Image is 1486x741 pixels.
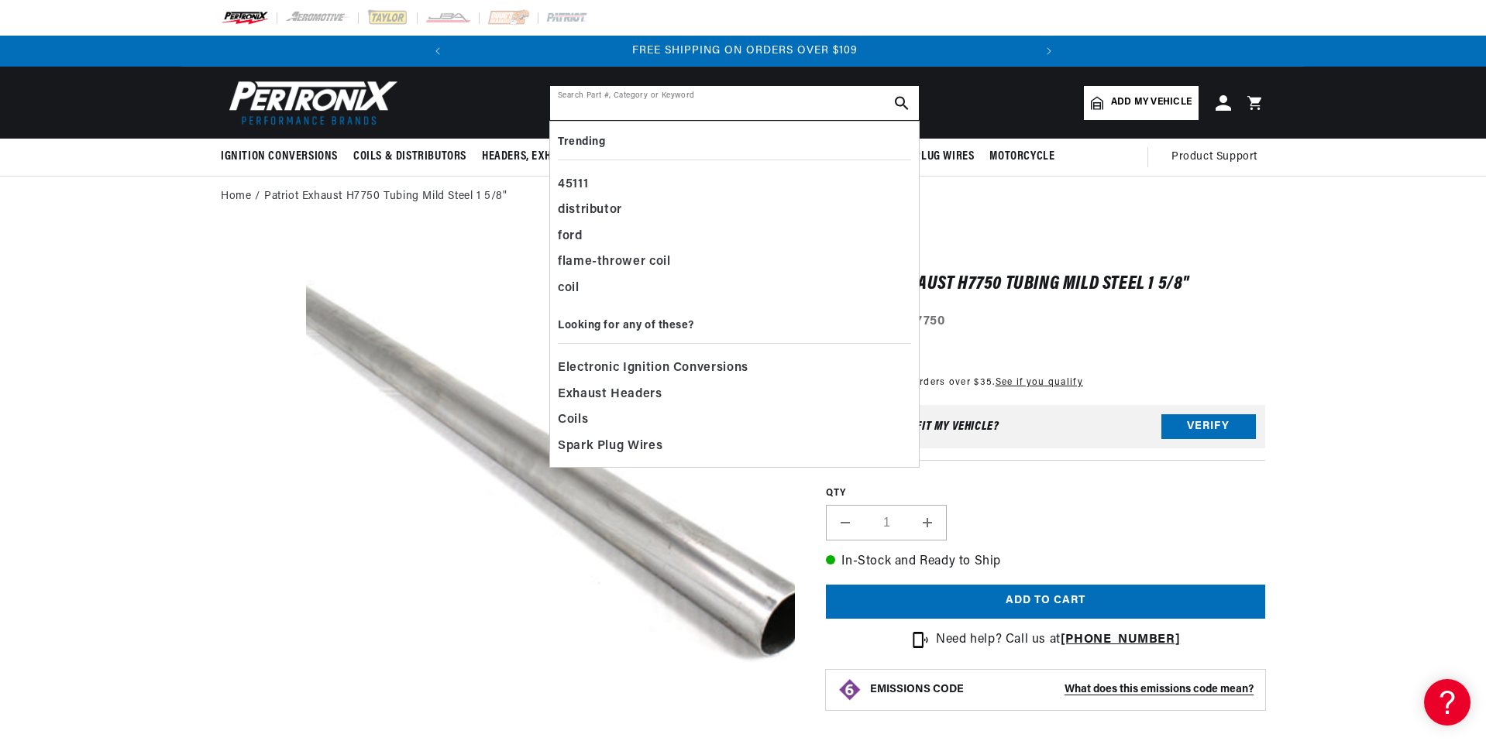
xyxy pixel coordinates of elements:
span: Spark Plug Wires [880,149,975,165]
div: Announcement [455,43,1035,60]
span: Electronic Ignition Conversions [558,358,748,379]
nav: breadcrumbs [221,188,1265,205]
summary: Motorcycle [982,139,1062,175]
summary: Spark Plug Wires [872,139,982,175]
div: ford [558,224,911,250]
summary: Ignition Conversions [221,139,346,175]
img: Pertronix [221,76,399,129]
button: Translation missing: en.sections.announcements.next_announcement [1034,36,1065,67]
b: Trending [558,136,605,148]
img: Emissions code [838,678,862,702]
div: flame-thrower coil [558,249,911,276]
div: Part Number: [826,312,1265,332]
summary: Product Support [1171,139,1265,176]
h1: Patriot Exhaust H7750 Tubing Mild Steel 1 5/8" [826,276,1265,292]
span: Coils & Distributors [353,149,466,165]
span: FREE SHIPPING ON ORDERS OVER $109 [632,45,858,57]
button: Add to cart [826,585,1265,619]
span: Add my vehicle [1111,95,1192,110]
button: Verify [1161,414,1256,439]
div: 2 of 2 [455,43,1035,60]
span: Product Support [1171,149,1257,166]
div: distributor [558,197,911,224]
input: Search Part #, Category or Keyword [550,86,919,120]
p: Need help? Call us at [936,630,1180,650]
media-gallery: Gallery Viewer [221,233,795,729]
summary: Headers, Exhausts & Components [474,139,671,175]
strong: What does this emissions code mean? [1065,684,1254,695]
span: Motorcycle [989,149,1054,165]
button: search button [885,86,919,120]
span: Exhaust Headers [558,384,662,406]
p: Pay with on orders over $35. [826,375,1083,389]
a: Patriot Exhaust H7750 Tubing Mild Steel 1 5/8" [264,188,507,205]
button: Translation missing: en.sections.announcements.previous_announcement [422,36,453,67]
b: Looking for any of these? [558,320,694,331]
a: [PHONE_NUMBER] [1061,633,1180,646]
span: Headers, Exhausts & Components [482,149,663,165]
strong: H7750 [906,315,945,328]
slideshow-component: Translation missing: en.sections.announcements.announcement_bar [182,36,1304,67]
span: Ignition Conversions [221,149,338,165]
button: EMISSIONS CODEWhat does this emissions code mean? [870,683,1254,697]
strong: EMISSIONS CODE [870,684,964,695]
a: See if you qualify - Learn more about Affirm Financing (opens in modal) [996,378,1083,387]
p: In-Stock and Ready to Ship [826,552,1265,572]
a: Home [221,188,251,205]
summary: Coils & Distributors [346,139,474,175]
a: Add my vehicle [1084,86,1199,120]
span: Coils [558,410,588,431]
div: coil [558,276,911,302]
span: Spark Plug Wires [558,436,662,458]
label: QTY [826,487,1265,500]
div: 45111 [558,172,911,198]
